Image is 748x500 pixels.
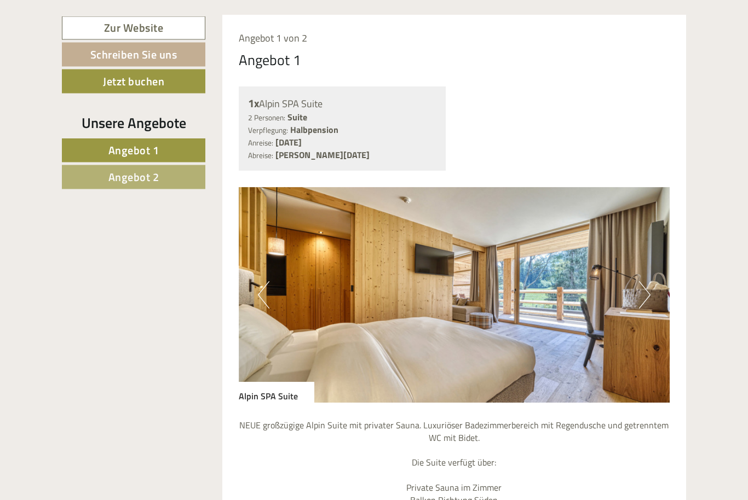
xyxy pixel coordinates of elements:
img: image [239,188,670,403]
small: Verpflegung: [248,125,288,136]
span: Angebot 1 von 2 [239,31,307,46]
b: [DATE] [275,136,302,149]
div: Unsere Angebote [62,113,205,133]
div: Alpin SPA Suite [248,96,437,112]
a: Schreiben Sie uns [62,43,205,67]
span: Angebot 1 [108,142,159,159]
button: Next [639,282,651,309]
div: Angebot 1 [239,50,301,71]
div: Alpin SPA Suite [239,382,314,403]
b: 1x [248,95,259,112]
b: Suite [287,111,307,124]
a: Jetzt buchen [62,69,205,94]
a: Zur Website [62,16,205,40]
span: Angebot 2 [108,168,159,185]
b: [PERSON_NAME][DATE] [275,149,370,162]
b: Halbpension [290,124,338,137]
small: Abreise: [248,150,273,161]
button: Previous [258,282,269,309]
small: 2 Personen: [248,113,285,124]
small: Anreise: [248,138,273,149]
